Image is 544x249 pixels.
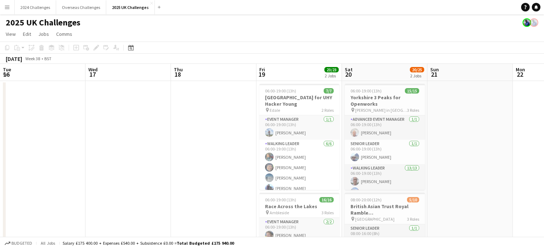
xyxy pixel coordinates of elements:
h3: British Asian Trust Royal Ramble ([GEOGRAPHIC_DATA]) [345,203,425,216]
app-job-card: 06:00-19:00 (13h)7/7[GEOGRAPHIC_DATA] for UHY Hacker Young Edale2 RolesEvent Manager1/106:00-19:0... [259,84,339,190]
span: 16 [2,70,11,78]
span: Mon [516,66,525,73]
span: 7/7 [324,88,334,94]
span: 2 Roles [322,107,334,113]
span: All jobs [39,240,57,246]
span: 18 [173,70,183,78]
h1: 2025 UK Challenges [6,17,80,28]
span: 20 [344,70,353,78]
h3: [GEOGRAPHIC_DATA] for UHY Hacker Young [259,94,339,107]
app-card-role: Event Manager1/106:00-19:00 (13h)[PERSON_NAME] [259,115,339,140]
span: 08:00-20:00 (12h) [351,197,382,202]
span: 06:00-19:00 (13h) [265,197,296,202]
div: BST [44,56,52,61]
button: 2024 Challenges [15,0,56,14]
span: Edale [270,107,280,113]
a: Comms [53,29,75,39]
span: Comms [56,31,72,37]
span: 15/15 [405,88,419,94]
div: 2 Jobs [410,73,424,78]
span: Budgeted [11,241,32,246]
span: Week 38 [24,56,41,61]
span: 16/16 [319,197,334,202]
app-card-role: Walking Leader6/606:00-19:00 (13h)[PERSON_NAME][PERSON_NAME][PERSON_NAME][PERSON_NAME] [259,140,339,218]
span: Ambleside [270,210,289,215]
span: Wed [88,66,98,73]
span: Edit [23,31,31,37]
span: Fri [259,66,265,73]
app-card-role: Senior Leader1/108:00-16:00 (8h)[PERSON_NAME] [345,224,425,249]
span: Tue [3,66,11,73]
span: View [6,31,16,37]
button: 2025 UK Challenges [106,0,155,14]
a: Edit [20,29,34,39]
app-user-avatar: Andy Baker [530,18,538,27]
app-job-card: 06:00-19:00 (13h)15/15Yorkshire 3 Peaks for Openworks [PERSON_NAME] in [GEOGRAPHIC_DATA]3 RolesAd... [345,84,425,190]
h3: Race Across the Lakes [259,203,339,210]
app-card-role: Advanced Event Manager1/106:00-19:00 (13h)[PERSON_NAME] [345,115,425,140]
span: 20/25 [410,67,424,72]
span: Sun [430,66,439,73]
span: Jobs [38,31,49,37]
span: [PERSON_NAME] in [GEOGRAPHIC_DATA] [355,107,407,113]
span: 23/23 [324,67,339,72]
span: 21 [429,70,439,78]
div: [DATE] [6,55,22,62]
span: 19 [258,70,265,78]
span: 3 Roles [407,216,419,222]
span: Thu [174,66,183,73]
h3: Yorkshire 3 Peaks for Openworks [345,94,425,107]
app-card-role: Senior Leader1/106:00-19:00 (13h)[PERSON_NAME] [345,140,425,164]
a: View [3,29,19,39]
button: Overseas Challenges [56,0,106,14]
span: 06:00-19:00 (13h) [351,88,382,94]
span: Sat [345,66,353,73]
span: 06:00-19:00 (13h) [265,88,296,94]
span: Total Budgeted £175 940.00 [177,240,234,246]
div: 2 Jobs [325,73,338,78]
span: 3 Roles [322,210,334,215]
span: 3 Roles [407,107,419,113]
a: Jobs [35,29,52,39]
span: 22 [515,70,525,78]
div: Salary £175 400.00 + Expenses £540.00 + Subsistence £0.00 = [63,240,234,246]
button: Budgeted [4,239,33,247]
span: [GEOGRAPHIC_DATA] [355,216,394,222]
app-user-avatar: Andy Baker [523,18,531,27]
span: 17 [87,70,98,78]
span: 5/10 [407,197,419,202]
